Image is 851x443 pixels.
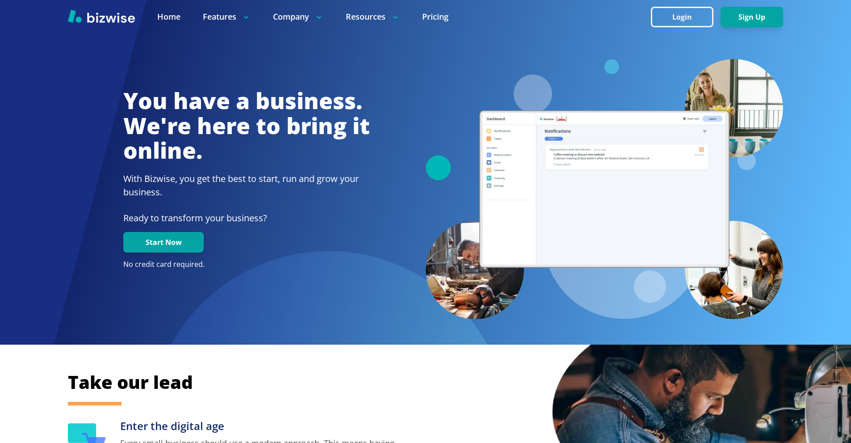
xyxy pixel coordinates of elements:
[123,260,370,270] p: No credit card required.
[273,11,323,22] p: Company
[721,7,783,27] button: Sign Up
[123,232,204,253] button: Start Now
[123,211,370,225] p: Ready to transform your business?
[651,13,721,21] a: Login
[346,11,400,22] p: Resources
[123,238,204,247] a: Start Now
[422,11,449,22] a: Pricing
[721,13,783,21] a: Sign Up
[123,172,370,199] h2: With Bizwise, you get the best to start, run and grow your business.
[651,7,713,27] button: Login
[68,9,135,23] img: Bizwise Logo
[68,370,738,394] h2: Take our lead
[157,11,180,22] a: Home
[120,419,403,434] h3: Enter the digital age
[203,11,251,22] p: Features
[123,89,370,163] h1: You have a business. We're here to bring it online.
